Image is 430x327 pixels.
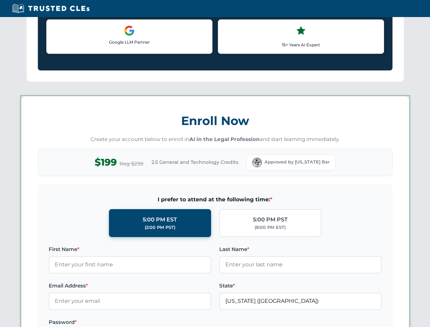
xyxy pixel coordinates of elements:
input: Enter your first name [49,256,211,273]
p: Google LLM Partner [52,39,207,45]
div: 5:00 PM EST [143,215,177,224]
h3: Enroll Now [38,110,393,131]
label: First Name [49,245,211,253]
label: State [219,282,382,290]
div: 5:00 PM PST [253,215,288,224]
p: Create your account below to enroll in and start learning immediately. [38,136,393,143]
label: Email Address [49,282,211,290]
span: Reg $299 [120,160,143,168]
img: Trusted CLEs [10,3,92,14]
span: $199 [95,155,117,170]
div: (2:00 PM PST) [145,224,175,231]
div: (8:00 PM EST) [255,224,286,231]
input: Florida (FL) [219,293,382,310]
input: Enter your last name [219,256,382,273]
img: Florida Bar [252,158,262,167]
span: I prefer to attend at the following time: [49,195,382,204]
input: Enter your email [49,293,211,310]
span: 2.5 General and Technology Credits [152,158,238,166]
label: Last Name [219,245,382,253]
span: Approved by [US_STATE] Bar [265,159,330,166]
strong: AI in the Legal Profession [189,136,260,142]
img: Google [124,25,135,36]
p: 15+ Years AI Expert [224,42,378,48]
label: Password [49,318,211,326]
